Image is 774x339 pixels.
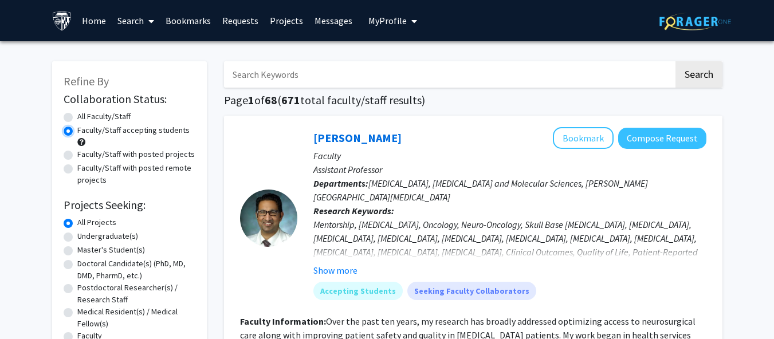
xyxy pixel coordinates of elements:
span: [MEDICAL_DATA], [MEDICAL_DATA] and Molecular Sciences, [PERSON_NAME][GEOGRAPHIC_DATA][MEDICAL_DATA] [313,178,648,203]
img: Johns Hopkins University Logo [52,11,72,31]
b: Departments: [313,178,368,189]
label: Faculty/Staff with posted remote projects [77,162,195,186]
button: Compose Request to Raj Mukherjee [618,128,706,149]
span: My Profile [368,15,407,26]
label: Doctoral Candidate(s) (PhD, MD, DMD, PharmD, etc.) [77,258,195,282]
iframe: Chat [9,287,49,330]
b: Faculty Information: [240,316,326,327]
a: Projects [264,1,309,41]
label: Undergraduate(s) [77,230,138,242]
a: [PERSON_NAME] [313,131,402,145]
label: Master's Student(s) [77,244,145,256]
h2: Projects Seeking: [64,198,195,212]
img: ForagerOne Logo [659,13,731,30]
h1: Page of ( total faculty/staff results) [224,93,722,107]
a: Search [112,1,160,41]
a: Requests [217,1,264,41]
a: Bookmarks [160,1,217,41]
span: Refine By [64,74,109,88]
mat-chip: Seeking Faculty Collaborators [407,282,536,300]
b: Research Keywords: [313,205,394,216]
span: 1 [248,93,254,107]
p: Faculty [313,149,706,163]
label: All Projects [77,216,116,228]
label: Medical Resident(s) / Medical Fellow(s) [77,306,195,330]
label: Faculty/Staff with posted projects [77,148,195,160]
a: Home [76,1,112,41]
mat-chip: Accepting Students [313,282,403,300]
label: Faculty/Staff accepting students [77,124,190,136]
button: Add Raj Mukherjee to Bookmarks [553,127,614,149]
label: All Faculty/Staff [77,111,131,123]
p: Assistant Professor [313,163,706,176]
input: Search Keywords [224,61,674,88]
a: Messages [309,1,358,41]
div: Mentorship, [MEDICAL_DATA], Oncology, Neuro-Oncology, Skull Base [MEDICAL_DATA], [MEDICAL_DATA], ... [313,218,706,300]
button: Show more [313,263,357,277]
span: 68 [265,93,277,107]
label: Postdoctoral Researcher(s) / Research Staff [77,282,195,306]
button: Search [675,61,722,88]
span: 671 [281,93,300,107]
h2: Collaboration Status: [64,92,195,106]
